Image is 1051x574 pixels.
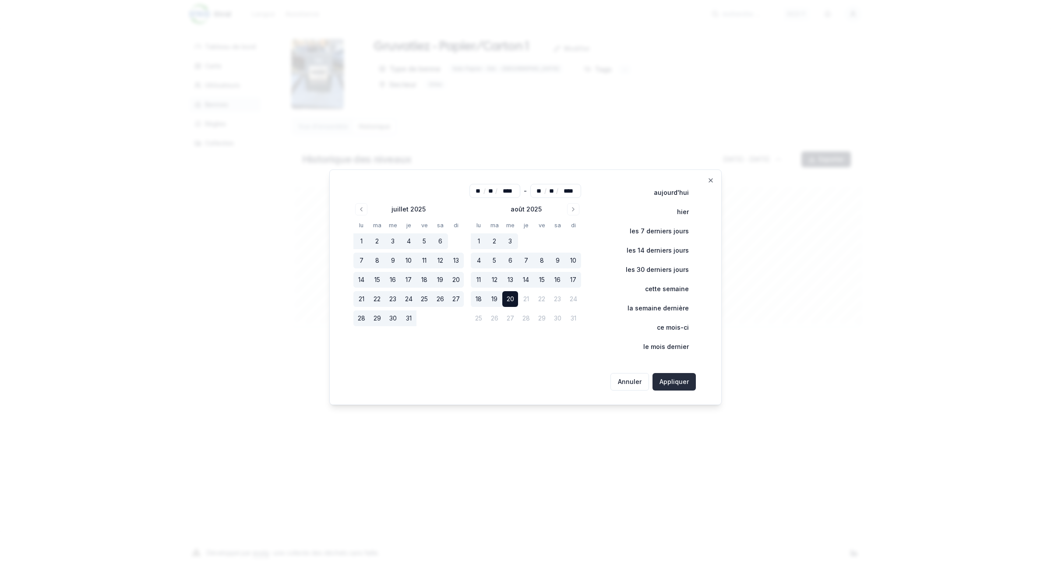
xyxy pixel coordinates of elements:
[385,291,401,307] button: 23
[502,221,518,230] th: mercredi
[401,272,416,288] button: 17
[369,221,385,230] th: mardi
[369,253,385,268] button: 8
[534,272,550,288] button: 15
[607,261,696,278] button: les 30 derniers jours
[518,253,534,268] button: 7
[385,310,401,326] button: 30
[502,233,518,249] button: 3
[432,233,448,249] button: 6
[416,233,432,249] button: 5
[652,373,696,391] button: Appliquer
[385,253,401,268] button: 9
[353,272,369,288] button: 14
[502,291,518,307] button: 20
[401,310,416,326] button: 31
[416,291,432,307] button: 25
[432,253,448,268] button: 12
[487,291,502,307] button: 19
[416,253,432,268] button: 11
[518,272,534,288] button: 14
[483,187,486,195] span: /
[353,233,369,249] button: 1
[401,233,416,249] button: 4
[611,222,696,240] button: les 7 derniers jours
[385,272,401,288] button: 16
[369,272,385,288] button: 15
[659,203,696,221] button: hier
[550,221,565,230] th: samedi
[448,221,464,230] th: dimanche
[625,338,696,356] button: le mois dernier
[369,310,385,326] button: 29
[534,221,550,230] th: vendredi
[471,272,487,288] button: 11
[627,280,696,298] button: cette semaine
[518,221,534,230] th: jeudi
[353,253,369,268] button: 7
[353,310,369,326] button: 28
[609,299,696,317] button: la semaine dernière
[353,291,369,307] button: 21
[550,253,565,268] button: 9
[432,291,448,307] button: 26
[487,272,502,288] button: 12
[416,221,432,230] th: vendredi
[448,291,464,307] button: 27
[565,253,581,268] button: 10
[502,253,518,268] button: 6
[610,373,649,391] button: Annuler
[448,272,464,288] button: 20
[565,272,581,288] button: 17
[401,253,416,268] button: 10
[495,187,497,195] span: /
[385,233,401,249] button: 3
[524,184,527,198] div: -
[448,253,464,268] button: 13
[416,272,432,288] button: 18
[432,272,448,288] button: 19
[471,221,487,230] th: lundi
[565,221,581,230] th: dimanche
[355,203,367,215] button: Go to previous month
[391,205,426,214] div: juillet 2025
[487,253,502,268] button: 5
[353,221,369,230] th: lundi
[534,253,550,268] button: 8
[487,233,502,249] button: 2
[511,205,542,214] div: août 2025
[401,291,416,307] button: 24
[635,184,696,201] button: aujourd'hui
[401,221,416,230] th: jeudi
[608,242,696,259] button: les 14 derniers jours
[471,253,487,268] button: 4
[471,233,487,249] button: 1
[544,187,547,195] span: /
[432,221,448,230] th: samedi
[638,319,696,336] button: ce mois-ci
[369,291,385,307] button: 22
[369,233,385,249] button: 2
[502,272,518,288] button: 13
[487,221,502,230] th: mardi
[385,221,401,230] th: mercredi
[550,272,565,288] button: 16
[556,187,558,195] span: /
[567,203,579,215] button: Go to next month
[471,291,487,307] button: 18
